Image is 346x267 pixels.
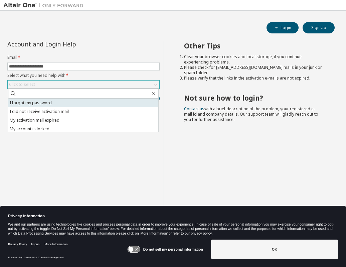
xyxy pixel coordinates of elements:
[184,106,318,122] span: with a brief description of the problem, your registered e-mail id and company details. Our suppo...
[8,99,158,107] li: I forgot my password
[303,22,335,33] button: Sign Up
[3,2,87,9] img: Altair One
[184,106,204,112] a: Contact us
[184,54,323,65] li: Clear your browser cookies and local storage, if you continue experiencing problems.
[8,81,159,89] div: Click to select
[7,55,160,60] label: Email
[7,41,129,47] div: Account and Login Help
[184,94,323,102] h2: Not sure how to login?
[7,73,160,78] label: Select what you need help with
[184,76,323,81] li: Please verify that the links in the activation e-mails are not expired.
[9,82,35,87] div: Click to select
[184,41,323,50] h2: Other Tips
[267,22,299,33] button: Login
[184,65,323,76] li: Please check for [EMAIL_ADDRESS][DOMAIN_NAME] mails in your junk or spam folder.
